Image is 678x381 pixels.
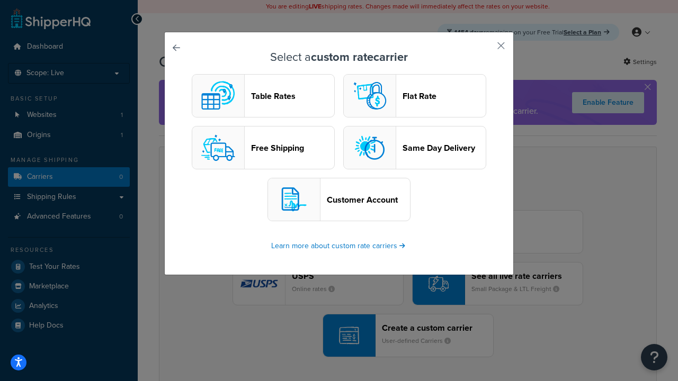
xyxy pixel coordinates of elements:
a: Learn more about custom rate carriers [271,240,407,251]
img: flat logo [349,75,391,117]
header: Table Rates [251,91,334,101]
header: Flat Rate [403,91,486,101]
header: Same Day Delivery [403,143,486,153]
strong: custom rate carrier [311,48,408,66]
button: sameday logoSame Day Delivery [343,126,486,169]
button: custom logoTable Rates [192,74,335,117]
button: flat logoFlat Rate [343,74,486,117]
img: sameday logo [349,126,391,169]
header: Free Shipping [251,143,334,153]
img: custom logo [197,75,239,117]
h3: Select a [191,51,487,63]
button: free logoFree Shipping [192,126,335,169]
button: customerAccount logoCustomer Account [267,178,411,221]
img: customerAccount logo [273,178,315,221]
header: Customer Account [327,195,410,205]
img: free logo [197,126,239,169]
